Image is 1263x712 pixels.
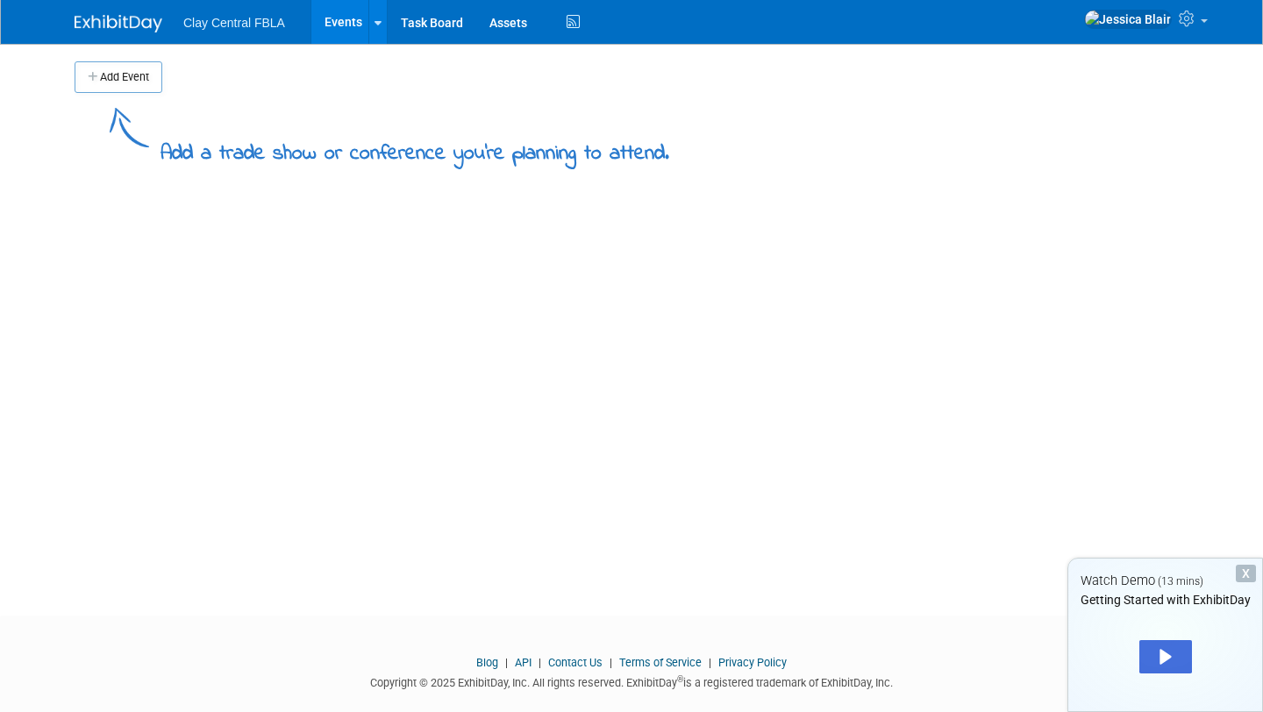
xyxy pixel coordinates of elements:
span: (13 mins) [1158,575,1203,587]
span: | [534,656,546,669]
a: Contact Us [548,656,603,669]
a: API [515,656,532,669]
img: ExhibitDay [75,15,162,32]
a: Privacy Policy [718,656,787,669]
a: Terms of Service [619,656,702,669]
button: Add Event [75,61,162,93]
div: Watch Demo [1068,572,1262,590]
div: Add a trade show or conference you're planning to attend. [161,126,669,169]
span: | [501,656,512,669]
div: Play [1139,640,1192,673]
div: Getting Started with ExhibitDay [1068,591,1262,609]
sup: ® [677,674,683,684]
a: Blog [476,656,498,669]
div: Dismiss [1236,565,1256,582]
span: | [704,656,716,669]
span: | [605,656,617,669]
img: Jessica Blair [1084,10,1172,29]
span: Clay Central FBLA [183,16,285,30]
